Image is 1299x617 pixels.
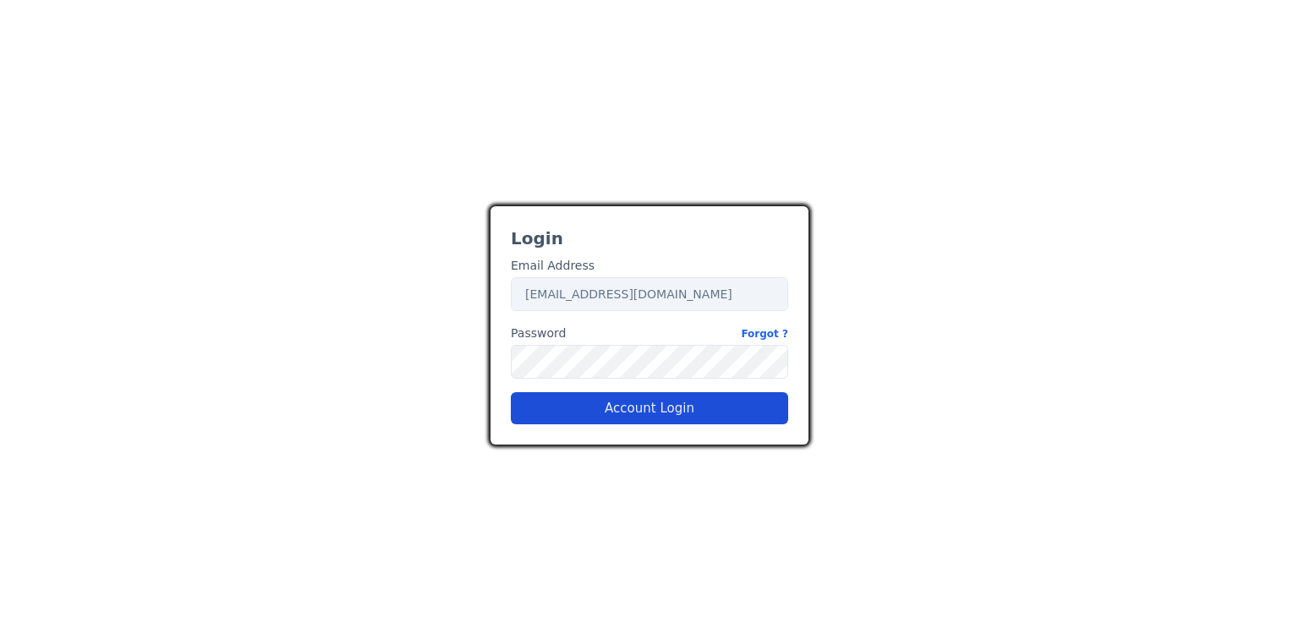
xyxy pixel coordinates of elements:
[511,325,788,342] label: Password
[511,227,788,250] h3: Login
[511,392,788,424] button: Account Login
[511,277,788,311] input: Enter your email
[741,325,788,342] a: Forgot ?
[511,257,595,275] label: Email Address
